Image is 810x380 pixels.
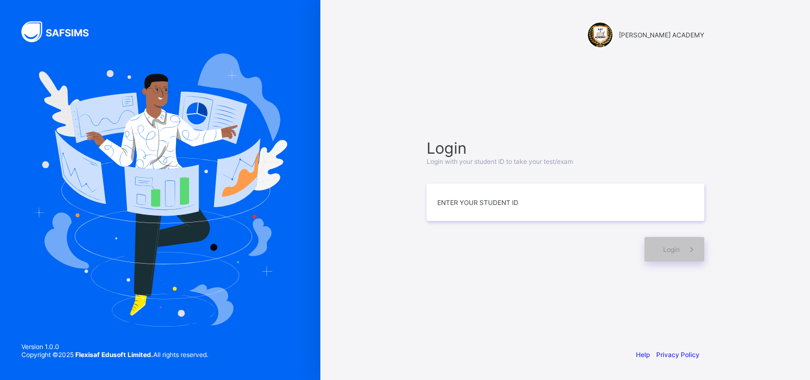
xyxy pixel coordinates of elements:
img: SAFSIMS Logo [21,21,101,42]
span: [PERSON_NAME] ACADEMY [619,31,704,39]
span: Copyright © 2025 All rights reserved. [21,351,208,359]
span: Login [663,246,680,254]
span: Login with your student ID to take your test/exam [427,157,573,165]
strong: Flexisaf Edusoft Limited. [75,351,153,359]
a: Privacy Policy [656,351,699,359]
a: Help [636,351,650,359]
img: Hero Image [33,53,287,327]
span: Login [427,139,704,157]
span: Version 1.0.0 [21,343,208,351]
